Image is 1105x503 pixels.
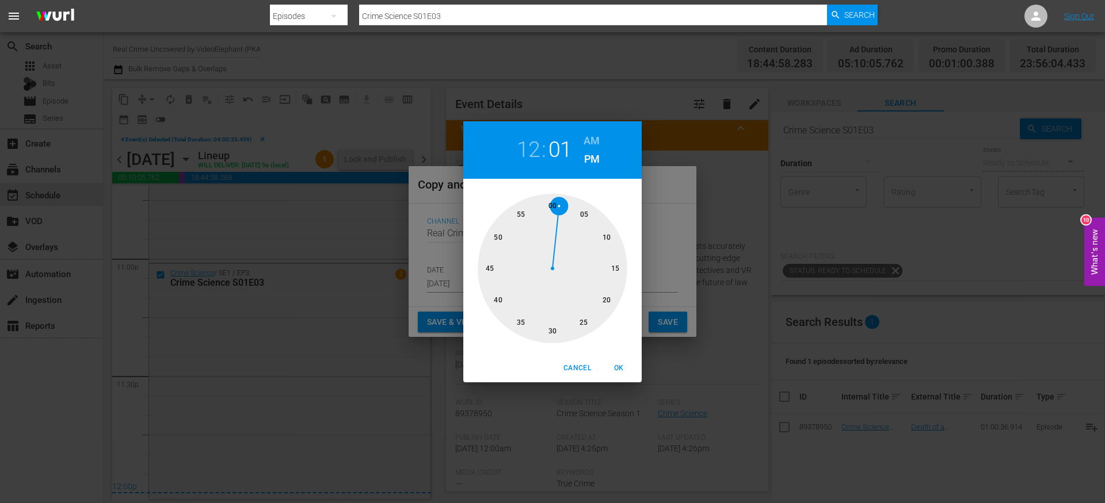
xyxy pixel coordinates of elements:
[1081,215,1091,224] div: 10
[605,362,632,374] span: OK
[559,359,596,378] button: Cancel
[548,137,572,163] button: 01
[1084,217,1105,286] button: Open Feedback Widget
[584,150,600,168] h6: PM
[1064,11,1094,21] a: Sign Out
[584,150,600,168] button: PM
[584,132,600,150] button: AM
[542,137,546,163] h2: :
[517,137,540,163] button: 12
[563,362,591,374] span: Cancel
[600,359,637,378] button: OK
[7,9,21,23] span: menu
[844,5,875,25] span: Search
[28,3,83,30] img: ans4CAIJ8jUAAAAAAAAAAAAAAAAAAAAAAAAgQb4GAAAAAAAAAAAAAAAAAAAAAAAAJMjXAAAAAAAAAAAAAAAAAAAAAAAAgAT5G...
